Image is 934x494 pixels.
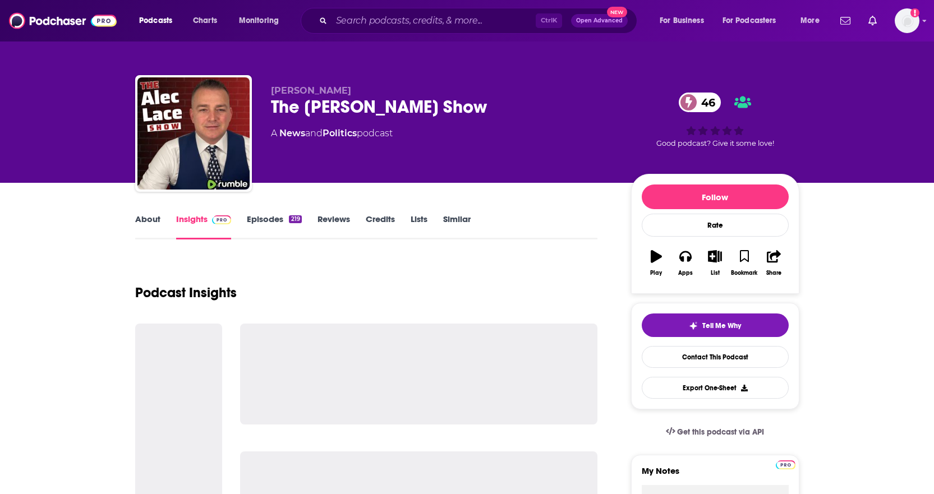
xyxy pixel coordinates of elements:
[690,93,721,112] span: 46
[135,214,160,239] a: About
[642,243,671,283] button: Play
[231,12,293,30] button: open menu
[642,346,789,368] a: Contact This Podcast
[642,184,789,209] button: Follow
[678,270,693,276] div: Apps
[689,321,698,330] img: tell me why sparkle
[652,12,718,30] button: open menu
[193,13,217,29] span: Charts
[271,85,351,96] span: [PERSON_NAME]
[212,215,232,224] img: Podchaser Pro
[289,215,301,223] div: 219
[9,10,117,31] img: Podchaser - Follow, Share and Rate Podcasts
[793,12,834,30] button: open menu
[271,127,393,140] div: A podcast
[366,214,395,239] a: Credits
[642,377,789,399] button: Export One-Sheet
[895,8,919,33] button: Show profile menu
[279,128,305,138] a: News
[759,243,788,283] button: Share
[723,13,776,29] span: For Podcasters
[131,12,187,30] button: open menu
[642,465,789,485] label: My Notes
[671,243,700,283] button: Apps
[305,128,323,138] span: and
[137,77,250,190] img: The Alec Lace Show
[576,18,623,24] span: Open Advanced
[135,284,237,301] h1: Podcast Insights
[910,8,919,17] svg: Add a profile image
[731,270,757,276] div: Bookmark
[895,8,919,33] span: Logged in as calellac
[776,460,795,469] img: Podchaser Pro
[836,11,855,30] a: Show notifications dropdown
[660,13,704,29] span: For Business
[139,13,172,29] span: Podcasts
[631,85,799,155] div: 46Good podcast? Give it some love!
[247,214,301,239] a: Episodes219
[656,139,774,147] span: Good podcast? Give it some love!
[657,418,774,446] a: Get this podcast via API
[318,214,350,239] a: Reviews
[711,270,720,276] div: List
[679,93,721,112] a: 46
[443,214,471,239] a: Similar
[895,8,919,33] img: User Profile
[571,14,628,27] button: Open AdvancedNew
[239,13,279,29] span: Monitoring
[702,321,741,330] span: Tell Me Why
[186,12,224,30] a: Charts
[332,12,536,30] input: Search podcasts, credits, & more...
[607,7,627,17] span: New
[642,313,789,337] button: tell me why sparkleTell Me Why
[677,427,764,437] span: Get this podcast via API
[776,459,795,469] a: Pro website
[176,214,232,239] a: InsightsPodchaser Pro
[766,270,781,276] div: Share
[650,270,662,276] div: Play
[311,8,648,34] div: Search podcasts, credits, & more...
[730,243,759,283] button: Bookmark
[536,13,562,28] span: Ctrl K
[323,128,357,138] a: Politics
[642,214,789,237] div: Rate
[715,12,793,30] button: open menu
[800,13,820,29] span: More
[864,11,881,30] a: Show notifications dropdown
[411,214,427,239] a: Lists
[700,243,729,283] button: List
